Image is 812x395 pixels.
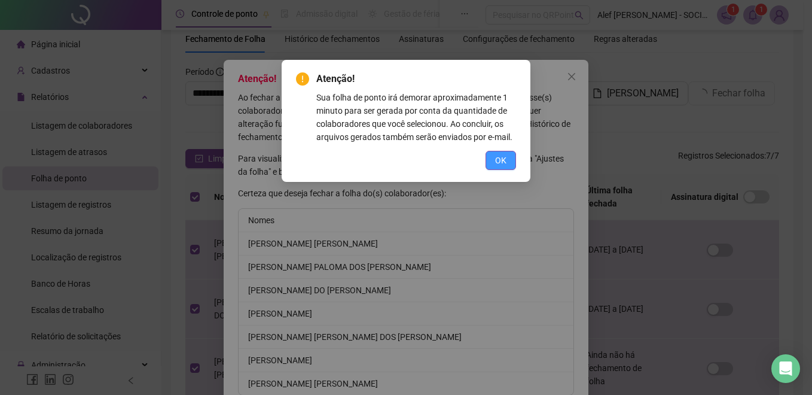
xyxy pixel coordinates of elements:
[486,151,516,170] button: OK
[495,154,506,167] span: OK
[316,72,516,86] span: Atenção!
[771,354,800,383] div: Open Intercom Messenger
[316,91,516,144] div: Sua folha de ponto irá demorar aproximadamente 1 minuto para ser gerada por conta da quantidade d...
[296,72,309,86] span: exclamation-circle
